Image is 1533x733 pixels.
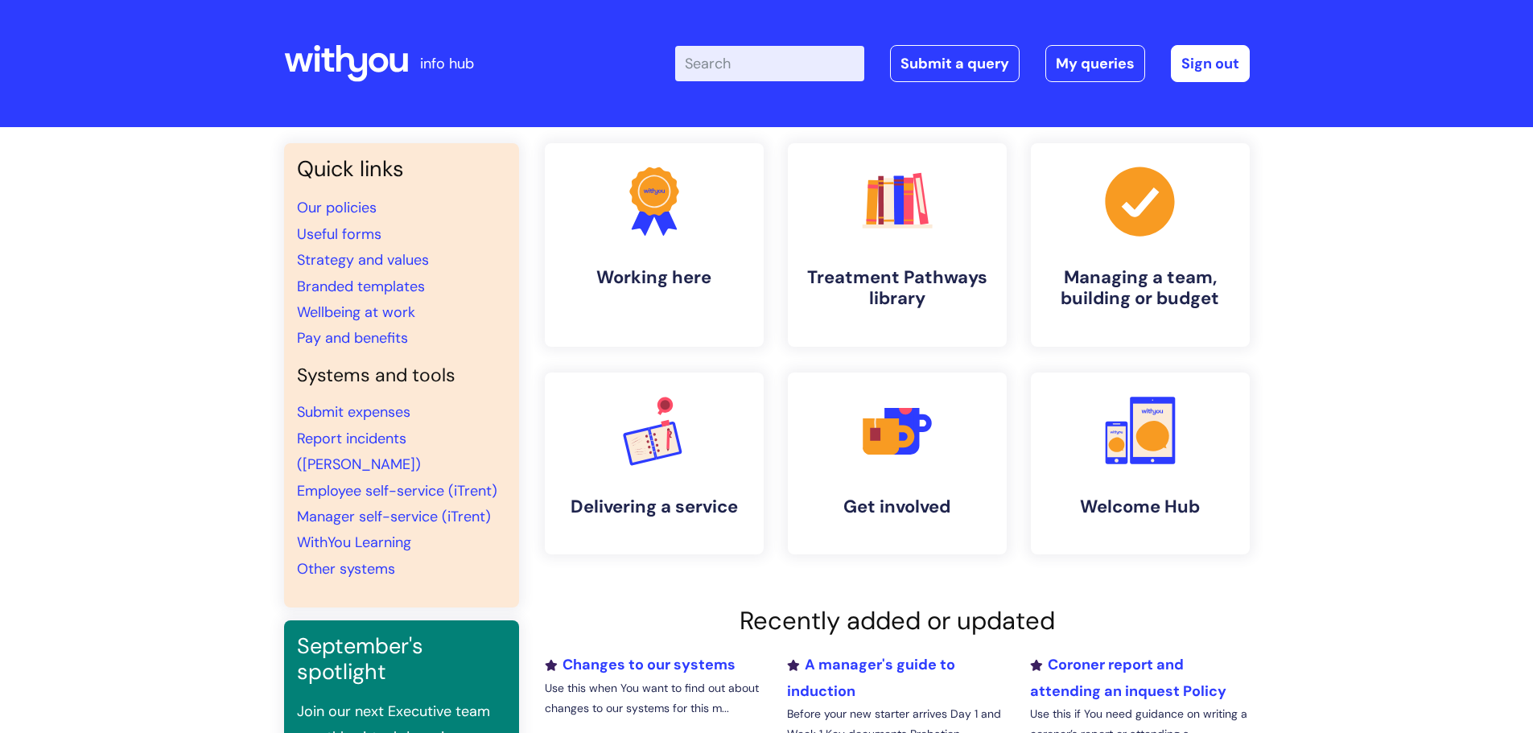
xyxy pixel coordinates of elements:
[297,402,410,422] a: Submit expenses
[297,364,506,387] h4: Systems and tools
[890,45,1020,82] a: Submit a query
[787,655,955,700] a: A manager's guide to induction
[545,678,764,719] p: Use this when You want to find out about changes to our systems for this m...
[788,143,1007,347] a: Treatment Pathways library
[297,156,506,182] h3: Quick links
[675,46,864,81] input: Search
[1171,45,1250,82] a: Sign out
[297,429,421,474] a: Report incidents ([PERSON_NAME])
[1031,373,1250,554] a: Welcome Hub
[788,373,1007,554] a: Get involved
[297,303,415,322] a: Wellbeing at work
[545,606,1250,636] h2: Recently added or updated
[297,277,425,296] a: Branded templates
[297,507,491,526] a: Manager self-service (iTrent)
[297,328,408,348] a: Pay and benefits
[420,51,474,76] p: info hub
[675,45,1250,82] div: | -
[1045,45,1145,82] a: My queries
[297,224,381,244] a: Useful forms
[558,267,751,288] h4: Working here
[545,143,764,347] a: Working here
[801,496,994,517] h4: Get involved
[297,633,506,686] h3: September's spotlight
[545,373,764,554] a: Delivering a service
[545,655,736,674] a: Changes to our systems
[297,250,429,270] a: Strategy and values
[1044,267,1237,310] h4: Managing a team, building or budget
[558,496,751,517] h4: Delivering a service
[297,559,395,579] a: Other systems
[297,533,411,552] a: WithYou Learning
[1044,496,1237,517] h4: Welcome Hub
[801,267,994,310] h4: Treatment Pathways library
[1030,655,1226,700] a: Coroner report and attending an inquest Policy
[297,481,497,500] a: Employee self-service (iTrent)
[297,198,377,217] a: Our policies
[1031,143,1250,347] a: Managing a team, building or budget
